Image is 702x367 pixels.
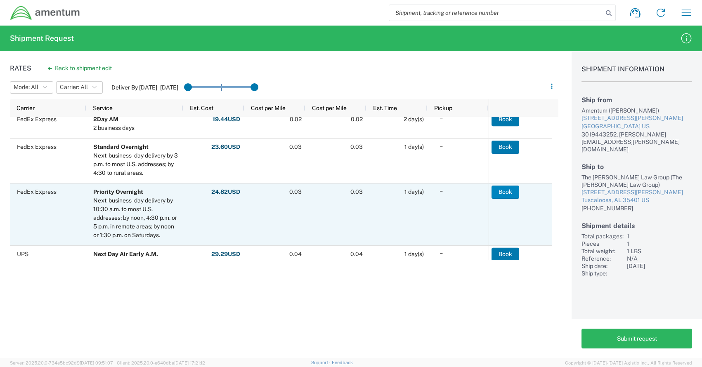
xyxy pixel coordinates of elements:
[17,251,28,257] span: UPS
[80,360,113,365] span: [DATE] 09:51:07
[492,113,519,126] button: Book
[10,33,74,43] h2: Shipment Request
[213,115,240,123] strong: 19.44 USD
[581,114,692,130] a: [STREET_ADDRESS][PERSON_NAME][GEOGRAPHIC_DATA] US
[289,144,302,150] span: 0.03
[627,255,692,262] div: N/A
[93,196,180,240] div: Next-business-day delivery by 10:30 a.m. to most U.S. addresses; by noon, 4:30 p.m. or 5 p.m. in ...
[434,105,452,111] span: Pickup
[581,255,624,262] div: Reference:
[581,262,624,270] div: Ship date:
[111,84,178,91] label: Deliver By [DATE] - [DATE]
[492,141,519,154] button: Book
[290,116,302,122] span: 0.02
[17,105,35,111] span: Carrier
[404,251,424,257] span: 1 day(s)
[581,96,692,104] h2: Ship from
[404,188,424,195] span: 1 day(s)
[492,185,519,198] button: Book
[581,163,692,171] h2: Ship to
[492,247,519,261] button: Book
[581,174,692,188] div: The [PERSON_NAME] Law Group (The [PERSON_NAME] Law Group)
[10,5,80,21] img: dyncorp
[581,205,692,212] div: [PHONE_NUMBER]
[117,360,205,365] span: Client: 2025.20.0-e640dba
[211,247,241,261] button: 29.29USD
[350,144,363,150] span: 0.03
[17,188,57,195] span: FedEx Express
[174,360,205,365] span: [DATE] 17:21:12
[581,270,624,277] div: Ship type:
[389,5,603,21] input: Shipment, tracking or reference number
[212,113,241,126] button: 19.44USD
[93,151,180,177] div: Next-business-day delivery by 3 p.m. to most U.S. addresses; by 4:30 to rural areas.
[56,81,103,94] button: Carrier: All
[41,61,118,75] button: Back to shipment edit
[10,81,53,94] button: Mode: All
[351,116,363,122] span: 0.02
[581,222,692,230] h2: Shipment details
[332,360,353,365] a: Feedback
[581,65,692,82] h1: Shipment Information
[93,124,135,132] div: 2 business days
[289,251,302,257] span: 0.04
[211,143,240,151] strong: 23.60 USD
[93,144,149,150] b: Standard Overnight
[211,250,240,258] strong: 29.29 USD
[211,141,241,154] button: 23.60USD
[10,64,31,72] h1: Rates
[350,188,363,195] span: 0.03
[373,105,397,111] span: Est. Time
[93,116,118,122] b: 2Day AM
[581,114,692,122] div: [STREET_ADDRESS][PERSON_NAME]
[10,360,113,365] span: Server: 2025.20.0-734e5bc92d9
[627,240,692,247] div: 1
[17,144,57,150] span: FedEx Express
[60,83,88,91] span: Carrier: All
[289,188,302,195] span: 0.03
[581,122,692,131] div: [GEOGRAPHIC_DATA] US
[350,251,363,257] span: 0.04
[581,329,692,348] button: Submit request
[93,259,180,293] div: When your shipments demand first-thing-in-the-morning delivery, choose UPS Next Day Air Early A.M.
[627,247,692,255] div: 1 LBS
[581,188,692,197] div: [STREET_ADDRESS][PERSON_NAME]
[627,262,692,270] div: [DATE]
[17,116,57,122] span: FedEx Express
[93,251,158,257] b: Next Day Air Early A.M.
[581,107,692,114] div: Amentum ([PERSON_NAME])
[404,144,424,150] span: 1 day(s)
[14,83,38,91] span: Mode: All
[251,105,286,111] span: Cost per Mile
[312,105,347,111] span: Cost per Mile
[311,360,332,365] a: Support
[581,131,692,153] div: 3019443252, [PERSON_NAME][EMAIL_ADDRESS][PERSON_NAME][DOMAIN_NAME]
[627,233,692,240] div: 1
[93,105,113,111] span: Service
[211,185,241,198] button: 24.82USD
[581,240,624,247] div: Pieces
[581,233,624,240] div: Total packages:
[581,247,624,255] div: Total weight:
[581,196,692,205] div: Tuscaloosa, AL 35401 US
[581,188,692,205] a: [STREET_ADDRESS][PERSON_NAME]Tuscaloosa, AL 35401 US
[211,188,240,196] strong: 24.82 USD
[190,105,213,111] span: Est. Cost
[93,188,143,195] b: Priority Overnight
[404,116,424,122] span: 2 day(s)
[565,359,692,367] span: Copyright © [DATE]-[DATE] Agistix Inc., All Rights Reserved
